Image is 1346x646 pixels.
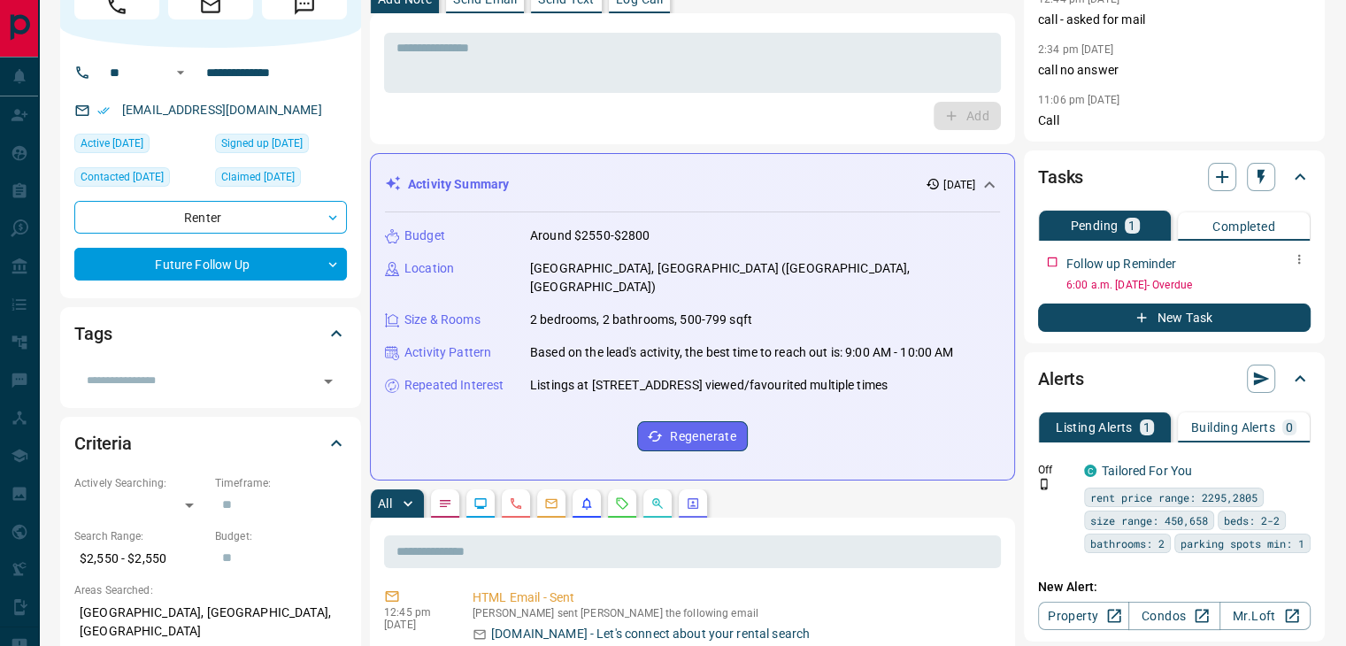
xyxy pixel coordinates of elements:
[215,475,347,491] p: Timeframe:
[74,475,206,491] p: Actively Searching:
[473,607,994,619] p: [PERSON_NAME] sent [PERSON_NAME] the following email
[385,168,1000,201] div: Activity Summary[DATE]
[404,376,504,395] p: Repeated Interest
[378,497,392,510] p: All
[1038,478,1050,490] svg: Push Notification Only
[1066,255,1176,273] p: Follow up Reminder
[74,598,347,646] p: [GEOGRAPHIC_DATA], [GEOGRAPHIC_DATA], [GEOGRAPHIC_DATA]
[1286,421,1293,434] p: 0
[1038,94,1119,106] p: 11:06 pm [DATE]
[1038,163,1083,191] h2: Tasks
[1102,464,1192,478] a: Tailored For You
[1056,421,1133,434] p: Listing Alerts
[530,227,650,245] p: Around $2550-$2800
[473,496,488,511] svg: Lead Browsing Activity
[74,312,347,355] div: Tags
[615,496,629,511] svg: Requests
[1212,220,1275,233] p: Completed
[74,422,347,465] div: Criteria
[97,104,110,117] svg: Email Verified
[1090,511,1208,529] span: size range: 450,658
[408,175,509,194] p: Activity Summary
[1070,219,1118,232] p: Pending
[1038,112,1311,130] p: Call
[530,311,752,329] p: 2 bedrooms, 2 bathrooms, 500-799 sqft
[1038,578,1311,596] p: New Alert:
[509,496,523,511] svg: Calls
[316,369,341,394] button: Open
[1038,61,1311,80] p: call no answer
[1038,11,1311,29] p: call - asked for mail
[404,311,481,329] p: Size & Rooms
[1128,602,1219,630] a: Condos
[215,134,347,158] div: Tue Aug 26 2025
[221,135,303,152] span: Signed up [DATE]
[384,619,446,631] p: [DATE]
[1038,365,1084,393] h2: Alerts
[1038,462,1073,478] p: Off
[544,496,558,511] svg: Emails
[1038,156,1311,198] div: Tasks
[1084,465,1096,477] div: condos.ca
[215,167,347,192] div: Fri Aug 29 2025
[650,496,665,511] svg: Opportunities
[384,606,446,619] p: 12:45 pm
[74,528,206,544] p: Search Range:
[1038,602,1129,630] a: Property
[74,429,132,458] h2: Criteria
[1143,421,1150,434] p: 1
[580,496,594,511] svg: Listing Alerts
[404,227,445,245] p: Budget
[473,588,994,607] p: HTML Email - Sent
[404,259,454,278] p: Location
[81,168,164,186] span: Contacted [DATE]
[74,582,347,598] p: Areas Searched:
[215,528,347,544] p: Budget:
[74,201,347,234] div: Renter
[491,625,810,643] p: [DOMAIN_NAME] - Let's connect about your rental search
[1128,219,1135,232] p: 1
[81,135,143,152] span: Active [DATE]
[74,134,206,158] div: Tue Sep 23 2025
[170,62,191,83] button: Open
[74,248,347,281] div: Future Follow Up
[1066,277,1311,293] p: 6:00 a.m. [DATE] - Overdue
[1038,358,1311,400] div: Alerts
[530,376,888,395] p: Listings at [STREET_ADDRESS] viewed/favourited multiple times
[637,421,748,451] button: Regenerate
[438,496,452,511] svg: Notes
[1181,534,1304,552] span: parking spots min: 1
[530,259,1000,296] p: [GEOGRAPHIC_DATA], [GEOGRAPHIC_DATA] ([GEOGRAPHIC_DATA], [GEOGRAPHIC_DATA])
[221,168,295,186] span: Claimed [DATE]
[1090,534,1165,552] span: bathrooms: 2
[530,343,953,362] p: Based on the lead's activity, the best time to reach out is: 9:00 AM - 10:00 AM
[1191,421,1275,434] p: Building Alerts
[122,103,322,117] a: [EMAIL_ADDRESS][DOMAIN_NAME]
[1038,43,1113,56] p: 2:34 pm [DATE]
[686,496,700,511] svg: Agent Actions
[1090,488,1258,506] span: rent price range: 2295,2805
[1219,602,1311,630] a: Mr.Loft
[74,544,206,573] p: $2,550 - $2,550
[74,319,112,348] h2: Tags
[1224,511,1280,529] span: beds: 2-2
[943,177,975,193] p: [DATE]
[404,343,491,362] p: Activity Pattern
[74,167,206,192] div: Tue Oct 07 2025
[1038,304,1311,332] button: New Task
